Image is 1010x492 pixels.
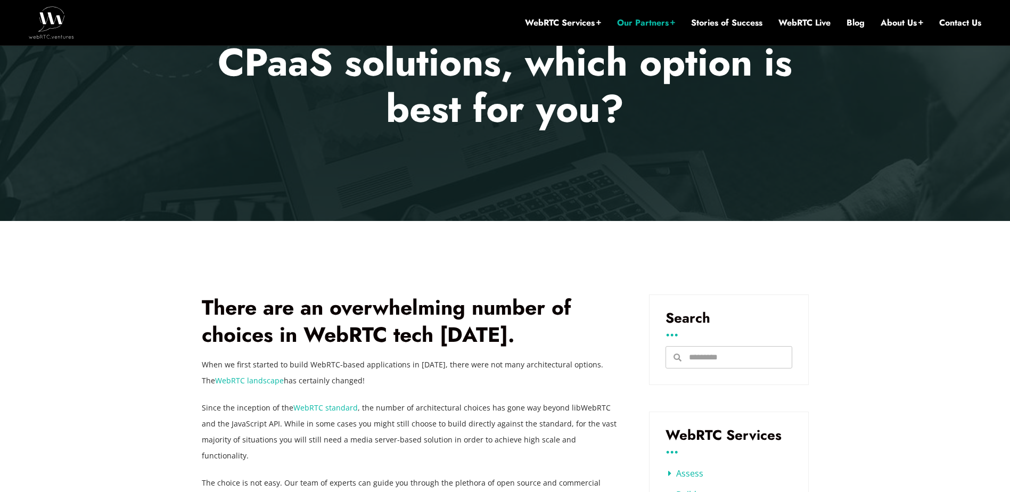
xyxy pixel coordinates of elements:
[202,294,617,348] h1: There are an overwhelming number of choices in WebRTC tech [DATE].
[666,327,792,335] h3: ...
[691,17,762,29] a: Stories of Success
[29,6,74,38] img: WebRTC.ventures
[617,17,675,29] a: Our Partners
[666,428,792,442] h3: WebRTC Services
[778,17,831,29] a: WebRTC Live
[666,445,792,453] h3: ...
[668,468,703,479] a: Assess
[525,17,601,29] a: WebRTC Services
[881,17,923,29] a: About Us
[939,17,981,29] a: Contact Us
[202,357,617,389] p: When we first started to build WebRTC-based applications in [DATE], there were not many architect...
[202,400,617,464] p: Since the inception of the , the number of architectural choices has gone way beyond libWebRTC an...
[293,403,358,413] a: WebRTC standard
[215,375,284,386] a: WebRTC landscape
[847,17,865,29] a: Blog
[666,311,792,325] h3: Search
